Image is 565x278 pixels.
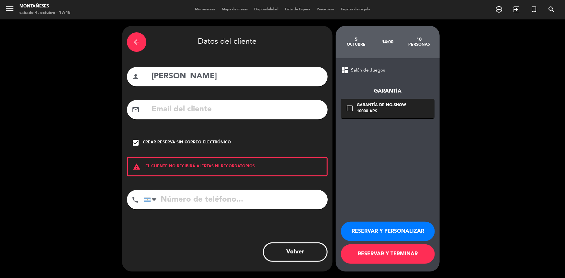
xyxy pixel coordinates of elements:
input: Nombre del cliente [151,70,323,83]
i: mail_outline [132,106,140,114]
i: turned_in_not [530,6,538,13]
input: Email del cliente [151,103,323,116]
i: arrow_back [133,38,141,46]
div: Garantía [341,87,435,95]
i: menu [5,4,15,14]
div: 10 [403,37,435,42]
div: personas [403,42,435,47]
span: Tarjetas de regalo [337,8,373,11]
div: EL CLIENTE NO RECIBIRÁ ALERTAS NI RECORDATORIOS [127,157,328,176]
div: 5 [341,37,372,42]
div: Crear reserva sin correo electrónico [143,139,231,146]
i: exit_to_app [513,6,520,13]
i: warning [128,163,145,171]
div: Argentina: +54 [144,190,159,209]
div: Datos del cliente [127,31,328,53]
i: check_box_outline_blank [346,105,354,112]
span: Mis reservas [192,8,219,11]
span: Salón de Juegos [351,67,385,74]
div: 10000 ARS [357,108,406,115]
button: menu [5,4,15,16]
i: check_box [132,139,140,147]
span: Pre-acceso [313,8,337,11]
span: Mapa de mesas [219,8,251,11]
button: Volver [263,242,328,262]
div: octubre [341,42,372,47]
div: 14:00 [372,31,403,53]
i: person [132,73,140,81]
i: phone [131,196,139,204]
i: add_circle_outline [495,6,503,13]
button: RESERVAR Y TERMINAR [341,244,435,264]
input: Número de teléfono... [144,190,328,209]
div: Montañeses [19,3,71,10]
div: Garantía de no-show [357,102,406,109]
button: RESERVAR Y PERSONALIZAR [341,222,435,241]
span: Disponibilidad [251,8,282,11]
span: Lista de Espera [282,8,313,11]
div: sábado 4. octubre - 17:48 [19,10,71,16]
span: dashboard [341,66,349,74]
i: search [548,6,555,13]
